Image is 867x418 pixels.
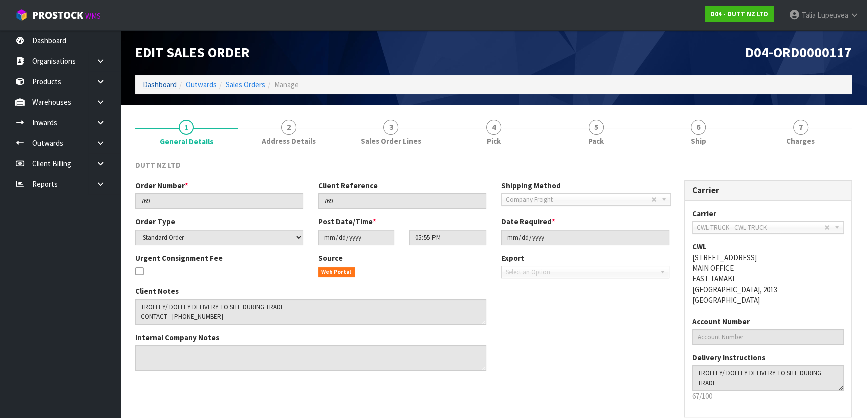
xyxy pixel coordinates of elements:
span: DUTT NZ LTD [135,160,181,170]
span: 1 [179,120,194,135]
label: Shipping Method [501,180,561,191]
span: 5 [589,120,604,135]
span: Web Portal [318,267,355,277]
label: Source [318,253,343,263]
small: WMS [85,11,101,21]
span: Manage [274,80,299,89]
a: Outwards [186,80,217,89]
label: Order Number [135,180,188,191]
span: Talia [802,10,816,20]
a: D04 - DUTT NZ LTD [705,6,774,22]
label: Date Required [501,216,555,227]
label: Delivery Instructions [692,352,765,363]
span: D04-ORD0000117 [745,44,852,61]
p: 67/100 [692,391,844,401]
label: Post Date/Time [318,216,376,227]
span: 6 [691,120,706,135]
strong: D04 - DUTT NZ LTD [710,10,768,18]
a: Sales Orders [226,80,265,89]
input: Order Number [135,193,303,209]
span: Select an Option [506,266,656,278]
span: General Details [160,136,213,147]
label: Carrier [692,208,716,219]
label: Order Type [135,216,175,227]
label: Urgent Consignment Fee [135,253,223,263]
span: Lupeuvea [817,10,848,20]
span: Company Freight [506,194,651,206]
label: Client Reference [318,180,378,191]
span: 2 [281,120,296,135]
label: Export [501,253,524,263]
label: Internal Company Notes [135,332,219,343]
span: Sales Order Lines [361,136,421,146]
span: 3 [383,120,398,135]
label: Account Number [692,316,750,327]
span: Ship [691,136,706,146]
img: cube-alt.png [15,9,28,21]
input: Client Reference [318,193,487,209]
span: ProStock [32,9,83,22]
span: Edit Sales Order [135,44,250,61]
h3: Carrier [692,186,844,195]
span: Charges [786,136,815,146]
span: CWL TRUCK - CWL TRUCK [697,222,825,234]
span: Pick [487,136,501,146]
span: 7 [793,120,808,135]
span: Pack [588,136,604,146]
input: Account Number [692,329,844,345]
address: [STREET_ADDRESS] MAIN OFFICE EAST TAMAKI [GEOGRAPHIC_DATA], 2013 [GEOGRAPHIC_DATA] [692,241,844,306]
span: Address Details [262,136,316,146]
label: Client Notes [135,286,179,296]
strong: CWL [692,242,707,251]
a: Dashboard [143,80,177,89]
span: 4 [486,120,501,135]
